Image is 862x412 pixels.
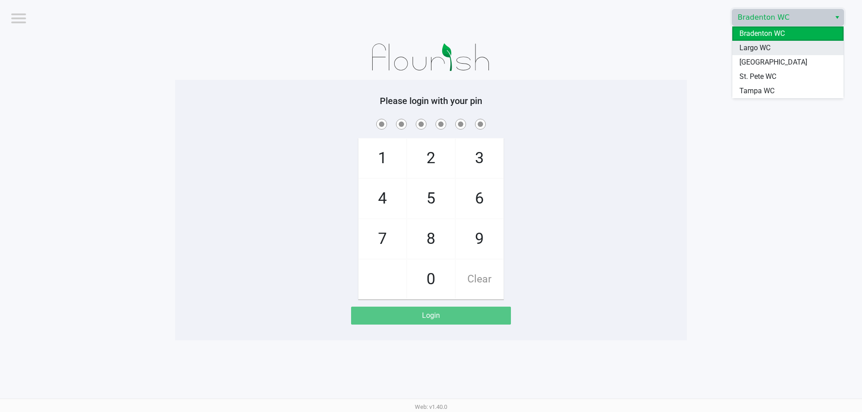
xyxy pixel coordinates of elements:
[739,86,774,96] span: Tampa WC
[456,260,503,299] span: Clear
[407,219,455,259] span: 8
[738,12,825,23] span: Bradenton WC
[739,28,785,39] span: Bradenton WC
[456,139,503,178] span: 3
[456,179,503,218] span: 6
[739,43,770,53] span: Largo WC
[739,71,776,82] span: St. Pete WC
[407,139,455,178] span: 2
[739,57,807,68] span: [GEOGRAPHIC_DATA]
[456,219,503,259] span: 9
[415,403,447,410] span: Web: v1.40.0
[359,219,406,259] span: 7
[407,179,455,218] span: 5
[407,260,455,299] span: 0
[182,95,680,106] h5: Please login with your pin
[831,9,844,26] button: Select
[359,139,406,178] span: 1
[359,179,406,218] span: 4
